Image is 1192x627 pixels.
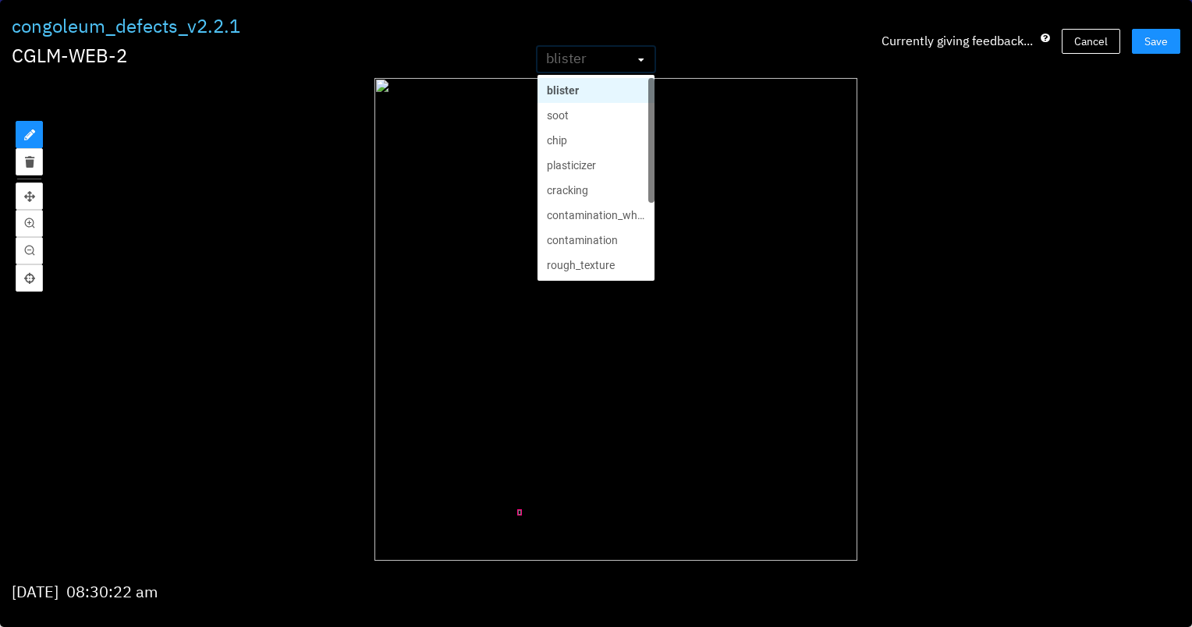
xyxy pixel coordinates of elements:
div: congoleum_defects_v2.2.1 [12,12,240,41]
button: zoomIn [16,210,43,237]
button: Cancel [1062,29,1120,54]
span: Cancel [1074,33,1108,50]
div: Currently giving feedback... [882,31,1050,51]
div: chip [537,128,655,153]
div: CGLM-WEB-2 [12,41,240,71]
button: reset [16,264,43,292]
div: blister [537,78,655,103]
div: 08:30:22 am [66,579,158,604]
button: pan [16,182,43,210]
span: zoom-out [24,245,35,257]
div: rough_texture [547,257,645,274]
button: zoomOut [16,237,43,264]
div: [DATE] [12,579,59,604]
button: Save [1132,29,1180,54]
div: plasticizer [537,153,655,178]
div: soot [547,107,645,124]
span: Save [1144,33,1168,50]
div: contamination [537,228,655,253]
div: contamination_white [537,203,655,228]
div: blister [547,82,645,99]
div: soot [537,103,655,128]
button: delete [16,148,43,175]
span: zoom-in [24,218,35,230]
div: contamination_white [547,207,645,224]
div: contamination [547,232,645,249]
div: cracking [537,178,655,203]
div: rough_texture [537,253,655,278]
div: plasticizer [547,157,645,174]
div: cracking [547,182,645,199]
button: annotate [16,121,43,148]
span: blister [546,47,646,72]
div: chip [547,132,645,149]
